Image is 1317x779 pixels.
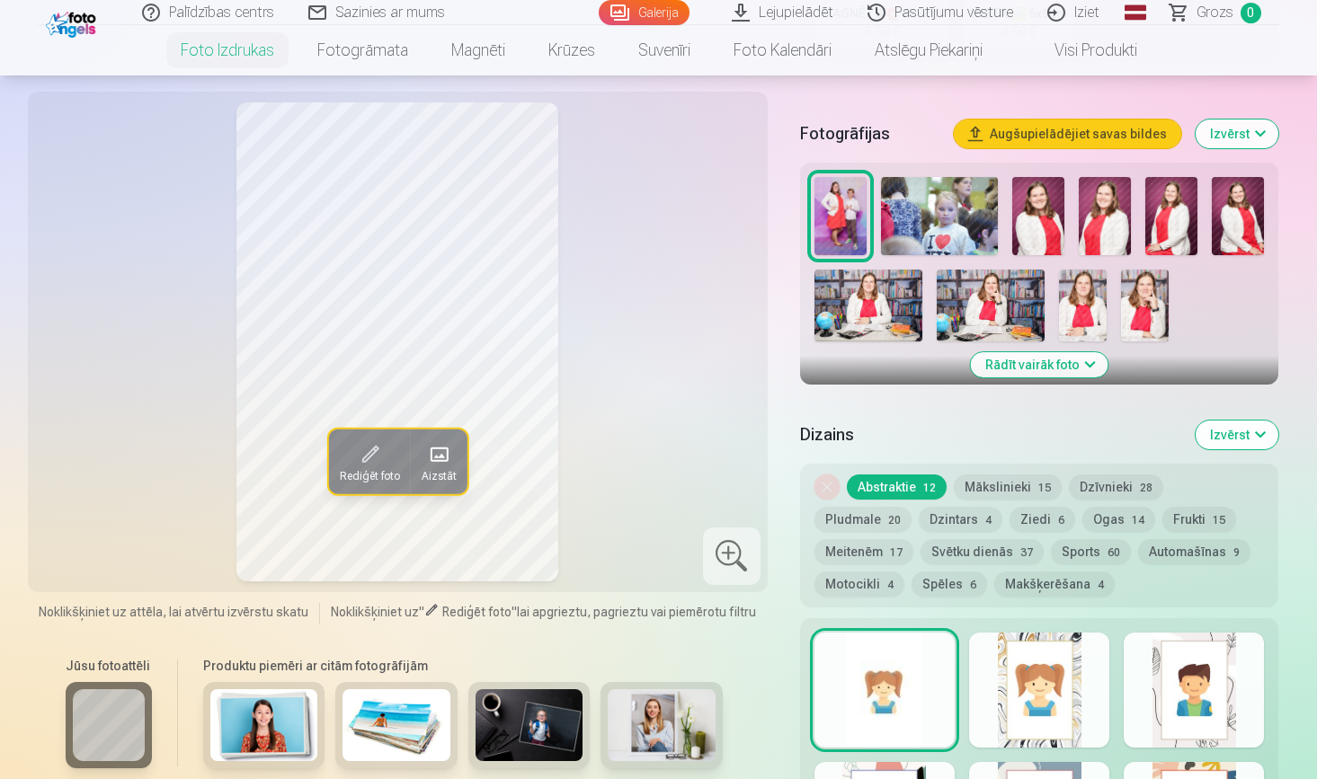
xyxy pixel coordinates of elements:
[331,605,419,619] span: Noklikšķiniet uz
[919,507,1002,532] button: Dzintars4
[800,422,1182,447] h5: Dizains
[923,482,936,494] span: 12
[888,514,901,527] span: 20
[887,579,894,591] span: 4
[1138,539,1250,564] button: Automašīnas9
[1196,420,1278,449] button: Izvērst
[1213,514,1225,527] span: 15
[1004,25,1159,75] a: Visi produkti
[890,546,903,559] span: 17
[512,605,517,619] span: "
[814,571,904,597] button: Motocikli4
[1140,482,1152,494] span: 28
[1196,120,1278,148] button: Izvērst
[419,605,424,619] span: "
[1233,546,1240,559] span: 9
[1108,546,1120,559] span: 60
[1010,507,1075,532] button: Ziedi6
[517,605,756,619] span: lai apgrieztu, pagrieztu vai piemērotu filtru
[954,474,1062,500] button: Mākslinieki15
[430,25,527,75] a: Magnēti
[1069,474,1163,500] button: Dzīvnieki28
[853,25,1004,75] a: Atslēgu piekariņi
[159,25,296,75] a: Foto izdrukas
[1197,2,1233,23] span: Grozs
[1020,546,1033,559] span: 37
[971,352,1108,377] button: Rādīt vairāk foto
[328,429,410,494] button: Rediģēt foto
[1098,579,1104,591] span: 4
[617,25,712,75] a: Suvenīri
[442,605,512,619] span: Rediģēt foto
[970,579,976,591] span: 6
[410,429,467,494] button: Aizstāt
[921,539,1044,564] button: Svētku dienās37
[985,514,992,527] span: 4
[46,7,101,38] img: /fa1
[296,25,430,75] a: Fotogrāmata
[66,657,152,675] h6: Jūsu fotoattēli
[814,507,912,532] button: Pludmale20
[1132,514,1144,527] span: 14
[1058,514,1064,527] span: 6
[1038,482,1051,494] span: 15
[1162,507,1236,532] button: Frukti15
[39,603,308,621] span: Noklikšķiniet uz attēla, lai atvērtu izvērstu skatu
[814,539,913,564] button: Meitenēm17
[196,657,730,675] h6: Produktu piemēri ar citām fotogrāfijām
[1051,539,1131,564] button: Sports60
[421,469,456,483] span: Aizstāt
[954,120,1181,148] button: Augšupielādējiet savas bildes
[912,571,987,597] button: Spēles6
[527,25,617,75] a: Krūzes
[1082,507,1155,532] button: Ogas14
[339,469,399,483] span: Rediģēt foto
[847,474,947,500] button: Abstraktie12
[1241,3,1261,23] span: 0
[994,571,1115,597] button: Makšķerēšana4
[712,25,853,75] a: Foto kalendāri
[800,121,940,146] h5: Fotogrāfijas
